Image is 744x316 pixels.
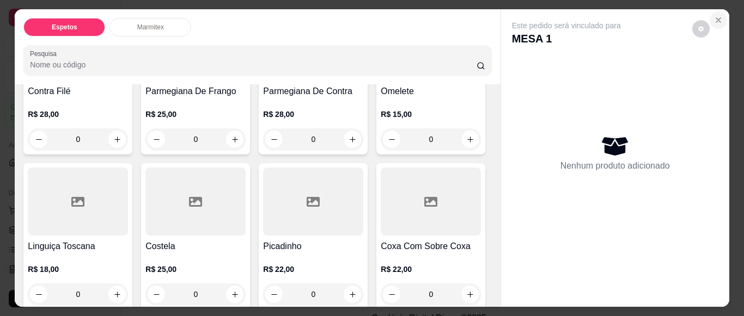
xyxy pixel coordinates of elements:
[461,286,479,303] button: increase-product-quantity
[344,131,361,148] button: increase-product-quantity
[108,131,126,148] button: increase-product-quantity
[512,31,621,46] p: MESA 1
[108,286,126,303] button: increase-product-quantity
[30,59,477,70] input: Pesquisa
[145,85,246,98] h4: Parmegiana De Frango
[30,131,47,148] button: decrease-product-quantity
[137,23,164,32] p: Marmitex
[28,109,128,120] p: R$ 28,00
[148,286,165,303] button: decrease-product-quantity
[265,131,283,148] button: decrease-product-quantity
[512,20,621,31] p: Este pedido será vinculado para
[145,109,246,120] p: R$ 25,00
[265,286,283,303] button: decrease-product-quantity
[30,49,60,58] label: Pesquisa
[560,159,670,172] p: Nenhum produto adicionado
[263,109,363,120] p: R$ 28,00
[344,286,361,303] button: increase-product-quantity
[692,20,710,38] button: decrease-product-quantity
[226,131,243,148] button: increase-product-quantity
[52,23,77,32] p: Espetos
[28,85,128,98] h4: Contra Filé
[226,286,243,303] button: increase-product-quantity
[383,131,400,148] button: decrease-product-quantity
[148,131,165,148] button: decrease-product-quantity
[30,286,47,303] button: decrease-product-quantity
[383,286,400,303] button: decrease-product-quantity
[145,240,246,253] h4: Costela
[461,131,479,148] button: increase-product-quantity
[381,240,481,253] h4: Coxa Com Sobre Coxa
[381,85,481,98] h4: Omelete
[381,109,481,120] p: R$ 15,00
[145,264,246,275] p: R$ 25,00
[381,264,481,275] p: R$ 22,00
[263,264,363,275] p: R$ 22,00
[28,264,128,275] p: R$ 18,00
[710,11,727,29] button: Close
[28,240,128,253] h4: Linguiça Toscana
[263,240,363,253] h4: Picadinho
[263,85,363,98] h4: Parmegiana De Contra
